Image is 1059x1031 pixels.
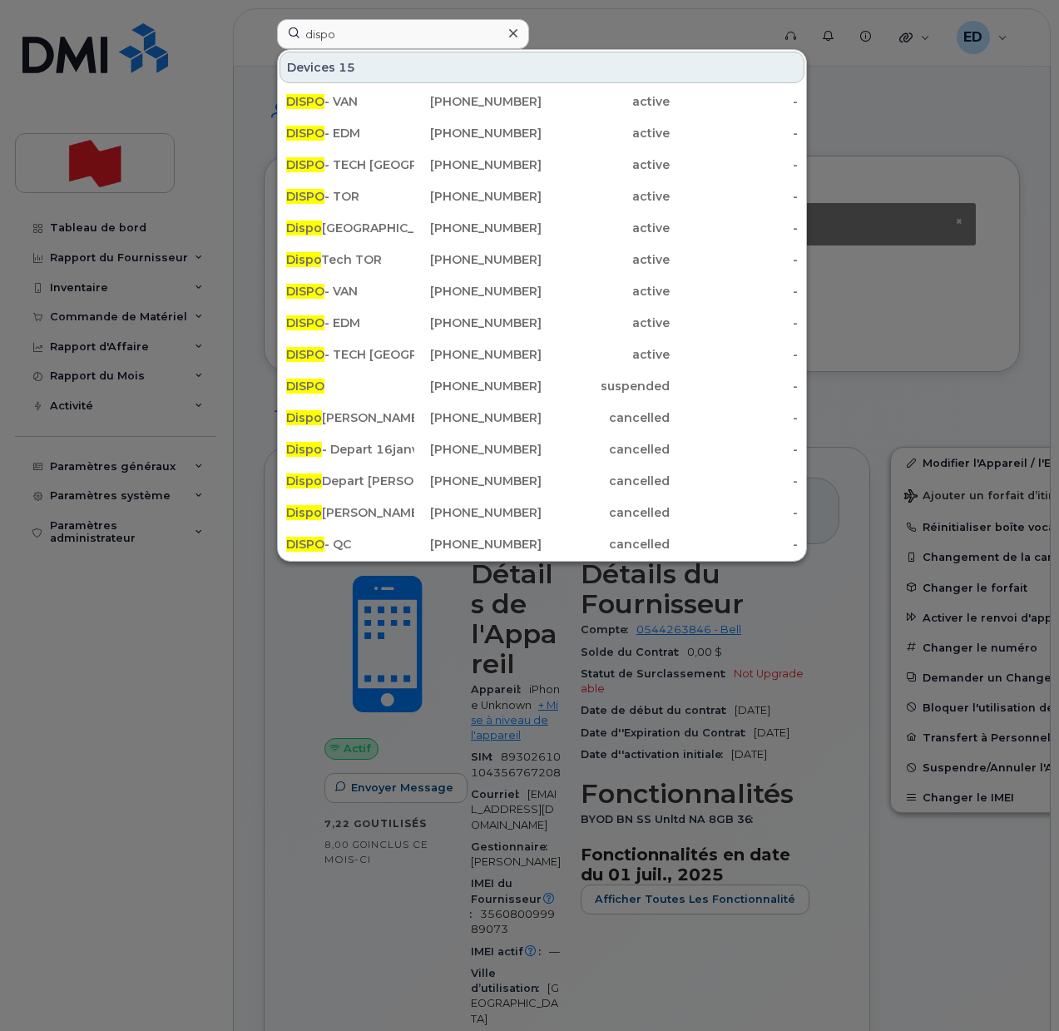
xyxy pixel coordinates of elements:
[280,245,804,275] a: DispoTech TOR[PHONE_NUMBER]active-
[414,536,542,553] div: [PHONE_NUMBER]
[542,441,670,458] div: cancelled
[286,126,324,141] span: DISPO
[286,221,322,235] span: Dispo
[670,125,798,141] div: -
[286,346,414,363] div: - TECH [GEOGRAPHIC_DATA]
[286,409,414,426] div: [PERSON_NAME] [PERSON_NAME]
[542,378,670,394] div: suspended
[286,505,322,520] span: Dispo
[414,315,542,331] div: [PHONE_NUMBER]
[286,252,321,267] span: Dispo
[339,59,355,76] span: 15
[286,283,414,300] div: - VAN
[542,125,670,141] div: active
[286,157,324,172] span: DISPO
[542,283,670,300] div: active
[280,403,804,433] a: Dispo[PERSON_NAME] [PERSON_NAME][PHONE_NUMBER]cancelled-
[542,315,670,331] div: active
[280,213,804,243] a: Dispo[GEOGRAPHIC_DATA][PHONE_NUMBER]active-
[286,379,324,394] span: DISPO
[280,434,804,464] a: Dispo- Depart 16janv [PERSON_NAME][PHONE_NUMBER]cancelled-
[414,504,542,521] div: [PHONE_NUMBER]
[542,156,670,173] div: active
[670,473,798,489] div: -
[414,125,542,141] div: [PHONE_NUMBER]
[280,498,804,528] a: Dispo[PERSON_NAME][PHONE_NUMBER]cancelled-
[542,473,670,489] div: cancelled
[542,188,670,205] div: active
[286,189,324,204] span: DISPO
[542,251,670,268] div: active
[414,251,542,268] div: [PHONE_NUMBER]
[280,87,804,116] a: DISPO- VAN[PHONE_NUMBER]active-
[670,378,798,394] div: -
[670,346,798,363] div: -
[286,441,414,458] div: - Depart 16janv [PERSON_NAME]
[670,409,798,426] div: -
[286,504,414,521] div: [PERSON_NAME]
[286,94,324,109] span: DISPO
[414,378,542,394] div: [PHONE_NUMBER]
[670,220,798,236] div: -
[286,220,414,236] div: [GEOGRAPHIC_DATA]
[286,473,414,489] div: Depart [PERSON_NAME]
[280,308,804,338] a: DISPO- EDM[PHONE_NUMBER]active-
[542,504,670,521] div: cancelled
[542,220,670,236] div: active
[414,188,542,205] div: [PHONE_NUMBER]
[670,441,798,458] div: -
[286,410,322,425] span: Dispo
[414,156,542,173] div: [PHONE_NUMBER]
[286,315,414,331] div: - EDM
[286,536,414,553] div: - QC
[542,93,670,110] div: active
[286,347,324,362] span: DISPO
[414,283,542,300] div: [PHONE_NUMBER]
[280,118,804,148] a: DISPO- EDM[PHONE_NUMBER]active-
[670,251,798,268] div: -
[542,536,670,553] div: cancelled
[670,156,798,173] div: -
[414,441,542,458] div: [PHONE_NUMBER]
[280,52,804,83] div: Devices
[542,346,670,363] div: active
[280,181,804,211] a: DISPO- TOR[PHONE_NUMBER]active-
[280,529,804,559] a: DISPO- QC[PHONE_NUMBER]cancelled-
[286,156,414,173] div: - TECH [GEOGRAPHIC_DATA]
[670,536,798,553] div: -
[670,283,798,300] div: -
[286,537,324,552] span: DISPO
[280,276,804,306] a: DISPO- VAN[PHONE_NUMBER]active-
[414,409,542,426] div: [PHONE_NUMBER]
[286,93,414,110] div: - VAN
[286,188,414,205] div: - TOR
[414,93,542,110] div: [PHONE_NUMBER]
[280,340,804,369] a: DISPO- TECH [GEOGRAPHIC_DATA][PHONE_NUMBER]active-
[286,284,324,299] span: DISPO
[414,346,542,363] div: [PHONE_NUMBER]
[670,504,798,521] div: -
[286,473,322,488] span: Dispo
[286,251,414,268] div: Tech TOR
[542,409,670,426] div: cancelled
[670,315,798,331] div: -
[286,442,322,457] span: Dispo
[280,150,804,180] a: DISPO- TECH [GEOGRAPHIC_DATA][PHONE_NUMBER]active-
[414,473,542,489] div: [PHONE_NUMBER]
[670,188,798,205] div: -
[670,93,798,110] div: -
[280,371,804,401] a: DISPO[PHONE_NUMBER]suspended-
[280,466,804,496] a: DispoDepart [PERSON_NAME][PHONE_NUMBER]cancelled-
[286,125,414,141] div: - EDM
[286,315,324,330] span: DISPO
[414,220,542,236] div: [PHONE_NUMBER]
